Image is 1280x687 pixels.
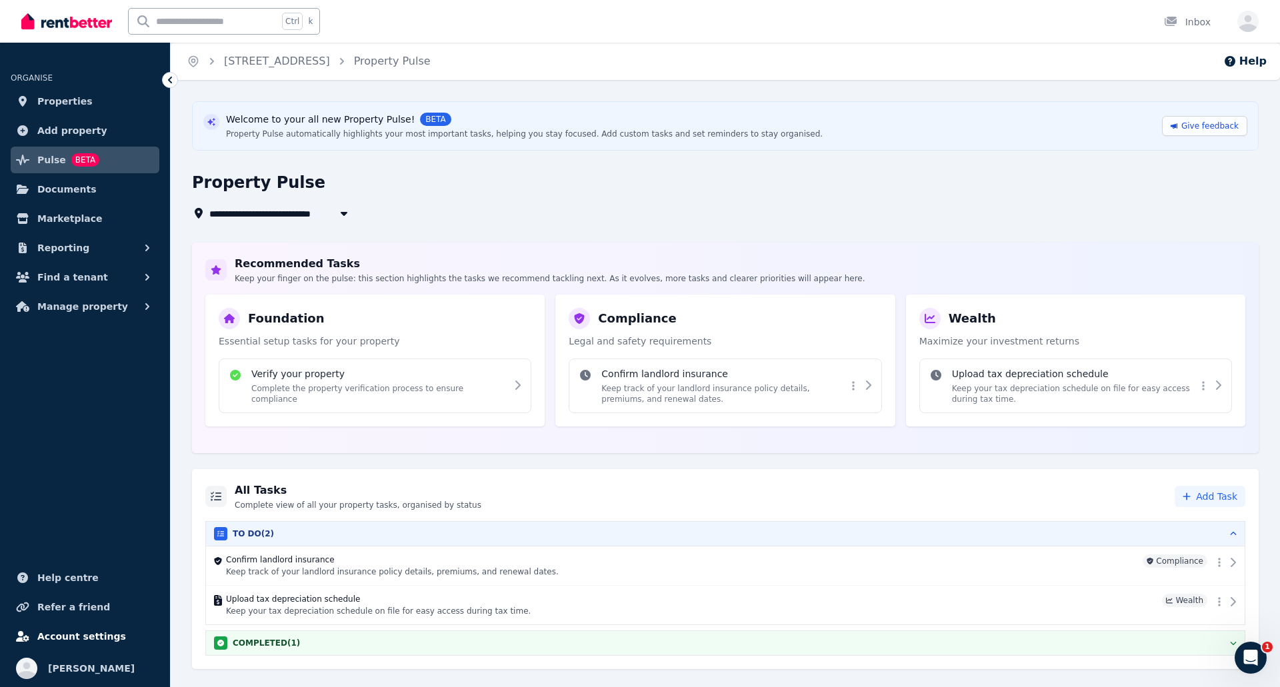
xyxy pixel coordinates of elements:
[1164,15,1211,29] div: Inbox
[171,43,447,80] nav: Breadcrumb
[11,117,159,144] a: Add property
[235,500,481,510] p: Complete view of all your property tasks, organised by status
[1162,116,1247,136] a: Give feedback
[1235,642,1267,674] iframe: Intercom live chat
[1175,486,1245,507] button: Add Task
[919,335,1232,348] p: Maximize your investment returns
[206,522,1245,546] button: TO DO(2)
[1223,53,1267,69] button: Help
[569,358,881,413] div: Confirm landlord insuranceKeep track of your landlord insurance policy details, premiums, and ren...
[37,599,110,615] span: Refer a friend
[601,383,846,404] p: Keep track of your landlord insurance policy details, premiums, and renewal dates.
[11,235,159,261] button: Reporting
[206,631,1245,655] button: COMPLETED(1)
[11,147,159,173] a: PulseBETA
[598,309,676,328] h3: Compliance
[601,367,846,380] h4: Confirm landlord insurance
[308,16,313,27] span: k
[952,367,1197,380] h4: Upload tax depreciation schedule
[192,172,325,193] h1: Property Pulse
[251,367,507,380] h4: Verify your property
[919,358,1232,413] div: Upload tax depreciation scheduleKeep your tax depreciation schedule on file for easy access durin...
[11,594,159,620] a: Refer a friend
[37,299,128,315] span: Manage property
[226,113,415,126] span: Welcome to your all new Property Pulse!
[71,153,99,167] span: BETA
[11,73,53,83] span: ORGANISE
[37,240,89,256] span: Reporting
[37,152,66,168] span: Pulse
[235,482,481,498] h2: All Tasks
[11,176,159,203] a: Documents
[248,309,325,328] h3: Foundation
[37,211,102,227] span: Marketplace
[233,638,300,648] h3: COMPLETED ( 1 )
[569,335,881,348] p: Legal and safety requirements
[224,55,330,67] a: [STREET_ADDRESS]
[11,264,159,291] button: Find a tenant
[251,383,507,404] p: Complete the property verification process to ensure compliance
[1196,490,1237,503] span: Add Task
[37,181,97,197] span: Documents
[952,383,1197,404] p: Keep your tax depreciation schedule on file for easy access during tax time.
[949,309,996,328] h3: Wealth
[226,554,1137,565] h4: Confirm landlord insurance
[1213,554,1226,570] button: More options
[420,113,451,126] span: BETA
[219,358,531,413] div: Verify your propertyComplete the property verification process to ensure compliance
[226,566,1137,577] p: Keep track of your landlord insurance policy details, premiums, and renewal dates.
[37,628,126,644] span: Account settings
[1181,121,1239,131] span: Give feedback
[11,564,159,591] a: Help centre
[21,11,112,31] img: RentBetter
[233,528,274,539] h3: TO DO ( 2 )
[37,570,99,586] span: Help centre
[1197,378,1210,394] button: More options
[11,623,159,650] a: Account settings
[11,205,159,232] a: Marketplace
[1262,642,1273,652] span: 1
[847,378,860,394] button: More options
[37,269,108,285] span: Find a tenant
[226,594,1157,604] h4: Upload tax depreciation schedule
[11,293,159,320] button: Manage property
[219,335,531,348] p: Essential setup tasks for your property
[226,606,1157,616] p: Keep your tax depreciation schedule on file for easy access during tax time.
[235,256,865,272] h2: Recommended Tasks
[37,123,107,139] span: Add property
[226,129,823,139] div: Property Pulse automatically highlights your most important tasks, helping you stay focused. Add ...
[37,93,93,109] span: Properties
[1213,594,1226,610] button: More options
[11,88,159,115] a: Properties
[235,273,865,284] p: Keep your finger on the pulse: this section highlights the tasks we recommend tackling next. As i...
[1143,554,1207,568] span: Compliance
[1162,594,1207,607] span: Wealth
[354,53,431,69] span: Property Pulse
[48,660,135,676] span: [PERSON_NAME]
[282,13,303,30] span: Ctrl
